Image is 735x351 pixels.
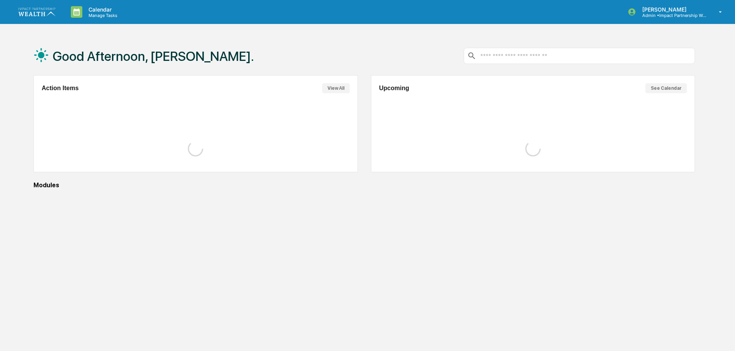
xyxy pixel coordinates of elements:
h2: Action Items [42,85,79,92]
div: Modules [33,181,695,189]
h1: Good Afternoon, [PERSON_NAME]. [53,49,254,64]
p: Manage Tasks [82,13,121,18]
img: logo [18,8,55,16]
p: Admin • Impact Partnership Wealth [636,13,708,18]
button: See Calendar [645,83,687,93]
p: Calendar [82,6,121,13]
h2: Upcoming [379,85,409,92]
button: View All [322,83,350,93]
p: [PERSON_NAME] [636,6,708,13]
